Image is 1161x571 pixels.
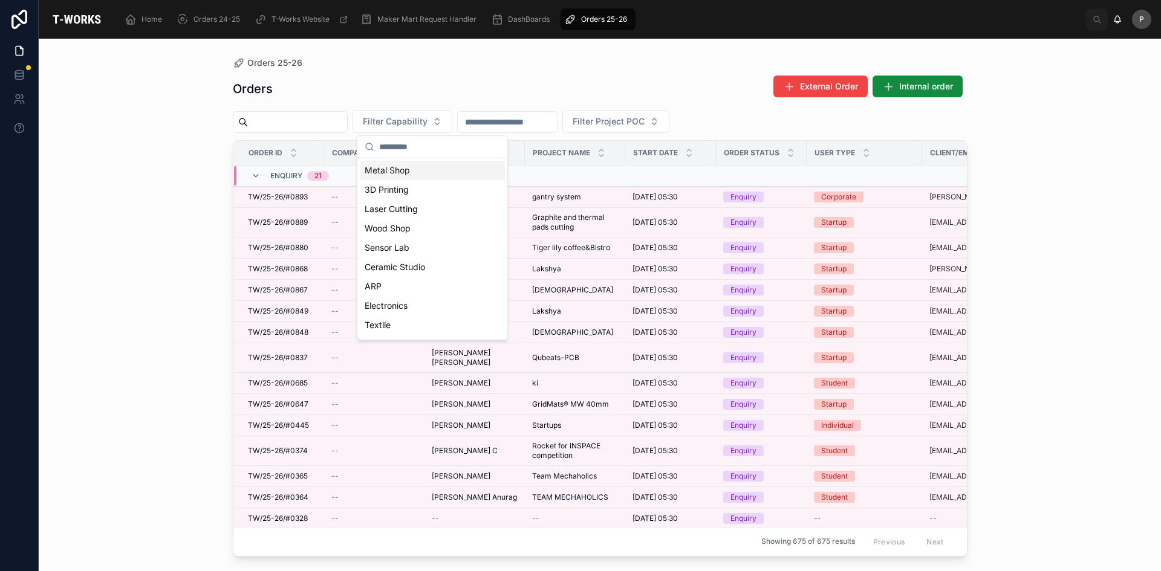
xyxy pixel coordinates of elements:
div: Suggestions [357,158,507,340]
a: [PERSON_NAME][EMAIL_ADDRESS][DOMAIN_NAME] [929,264,1037,274]
a: [EMAIL_ADDRESS][DOMAIN_NAME] [929,306,1037,316]
a: Orders 25-26 [233,57,302,69]
div: ARP [360,277,505,296]
span: -- [331,492,339,502]
a: TW/25-26/#0364 [248,492,317,502]
a: [DATE] 05:30 [633,421,709,430]
a: Startup [814,263,915,274]
a: [DATE] 05:30 [633,327,709,337]
span: Start Date [633,148,678,158]
span: [DATE] 05:30 [633,306,678,316]
span: Order Status [724,148,779,158]
div: Textile [360,315,505,335]
a: Lakshya [532,264,618,274]
a: Maker Mart Request Handler [357,8,485,30]
a: [PERSON_NAME] [432,399,518,409]
a: TW/25-26/#0328 [248,514,317,523]
div: Startup [821,263,847,274]
a: -- [331,327,417,337]
a: ki [532,378,618,388]
span: Startups [532,421,561,430]
span: -- [929,514,937,523]
a: Enquiry [723,327,799,338]
span: Order ID [249,148,282,158]
span: -- [331,264,339,274]
div: Electronics [360,296,505,315]
a: -- [929,514,1037,523]
a: Lakshya [532,306,618,316]
div: Startup [821,285,847,295]
span: [PERSON_NAME] [432,399,490,409]
a: [EMAIL_ADDRESS][DOMAIN_NAME] [929,353,1037,363]
h1: Orders [233,80,273,97]
a: [PERSON_NAME][EMAIL_ADDRESS][DOMAIN_NAME] [929,192,1037,202]
div: Enquiry [730,285,756,295]
a: Startup [814,285,915,295]
a: Tiger lily coffee&Bistro [532,243,618,253]
span: [PERSON_NAME] [432,471,490,481]
div: 3D Printing [360,180,505,199]
div: Enquiry [730,327,756,338]
span: [DATE] 05:30 [633,353,678,363]
span: Company Name [332,148,394,158]
a: [DATE] 05:30 [633,514,709,523]
a: -- [331,264,417,274]
div: scrollable content [115,6,1086,33]
a: [EMAIL_ADDRESS][DOMAIN_NAME] [929,285,1037,295]
span: Graphite and thermal pads cutting [532,213,618,232]
a: Enquiry [723,352,799,363]
div: Ceramic Studio [360,257,505,277]
a: [DATE] 05:30 [633,399,709,409]
div: Enquiry [730,378,756,389]
a: [DATE] 05:30 [633,378,709,388]
span: [DATE] 05:30 [633,399,678,409]
a: [DATE] 05:30 [633,243,709,253]
span: [DATE] 05:30 [633,243,678,253]
span: TW/25-26/#0849 [248,306,308,316]
span: User Type [815,148,855,158]
a: TW/25-26/#0848 [248,327,317,337]
span: Orders 24-25 [193,15,240,24]
span: Enquiry [270,171,302,181]
div: Wood Shop [360,219,505,238]
span: TW/25-26/#0328 [248,514,308,523]
a: TW/25-26/#0685 [248,378,317,388]
a: [EMAIL_ADDRESS][DOMAIN_NAME] [929,471,1037,481]
span: [DATE] 05:30 [633,192,678,202]
a: Home [121,8,171,30]
a: [EMAIL_ADDRESS][DOMAIN_NAME] [929,446,1037,456]
div: Enquiry [730,352,756,363]
span: [DATE] 05:30 [633,471,678,481]
span: Orders 25-26 [581,15,627,24]
span: Showing 675 of 675 results [761,537,855,547]
a: TEAM MECHAHOLICS [532,492,618,502]
span: [DATE] 05:30 [633,492,678,502]
div: Enquiry [730,471,756,482]
a: Startups [532,421,618,430]
span: gantry system [532,192,581,202]
span: TW/25-26/#0647 [248,399,308,409]
span: TW/25-26/#0837 [248,353,308,363]
span: Tiger lily coffee&Bistro [532,243,610,253]
div: Individual [821,420,854,431]
a: TW/25-26/#0849 [248,306,317,316]
a: Enquiry [723,192,799,202]
div: Laser Cutting [360,199,505,219]
span: -- [331,514,339,523]
span: ki [532,378,538,388]
a: Orders 25-26 [561,8,636,30]
div: Sensor Lab [360,238,505,257]
span: TW/25-26/#0868 [248,264,308,274]
a: [EMAIL_ADDRESS][DOMAIN_NAME] [929,378,1037,388]
a: Orders 24-25 [173,8,249,30]
a: TW/25-26/#0868 [248,264,317,274]
a: TW/25-26/#0647 [248,399,317,409]
div: Enquiry [730,399,756,410]
a: Enquiry [723,263,799,274]
a: -- [331,285,417,295]
span: TW/25-26/#0364 [248,492,308,502]
span: [PERSON_NAME] C [432,446,498,456]
span: Client/Employee Email [930,148,1021,158]
span: [PERSON_NAME] Anurag [432,492,517,502]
